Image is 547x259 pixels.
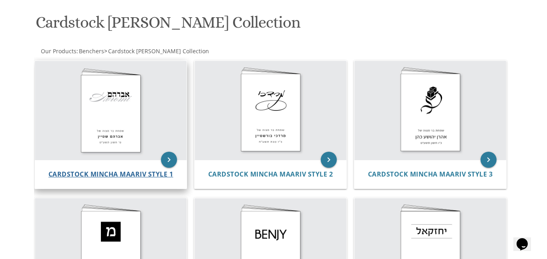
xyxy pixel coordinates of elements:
[161,152,177,168] a: keyboard_arrow_right
[79,47,104,55] span: Benchers
[513,227,539,251] iframe: chat widget
[78,47,104,55] a: Benchers
[34,47,273,55] div: :
[40,47,76,55] a: Our Products
[35,61,187,160] img: Cardstock Mincha Maariv Style 1
[208,171,333,178] a: Cardstock Mincha Maariv Style 2
[107,47,209,55] a: Cardstock [PERSON_NAME] Collection
[108,47,209,55] span: Cardstock [PERSON_NAME] Collection
[36,14,349,37] h1: Cardstock [PERSON_NAME] Collection
[354,61,506,160] img: Cardstock Mincha Maariv Style 3
[368,171,493,178] a: Cardstock Mincha Maariv Style 3
[321,152,337,168] a: keyboard_arrow_right
[48,171,173,178] a: Cardstock Mincha Maariv Style 1
[104,47,209,55] span: >
[481,152,497,168] a: keyboard_arrow_right
[195,61,346,160] img: Cardstock Mincha Maariv Style 2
